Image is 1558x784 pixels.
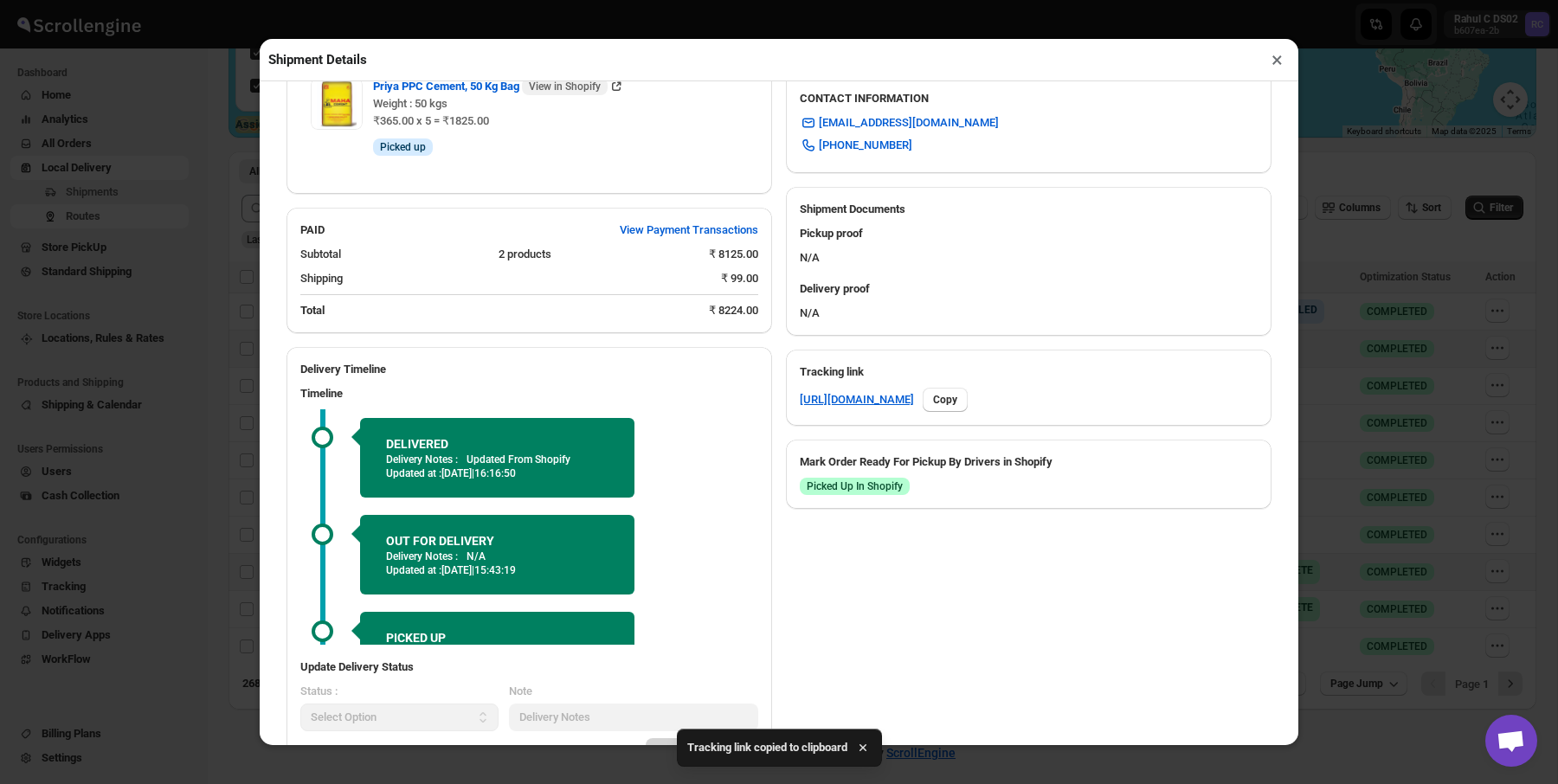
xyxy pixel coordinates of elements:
div: ₹ 99.00 [721,270,758,287]
span: [DATE] | 16:16:50 [441,467,516,479]
h3: Update Delivery Status [300,659,758,676]
h2: OUT FOR DELIVERY [386,532,608,549]
span: Tracking link copied to clipboard [687,739,847,756]
div: Open chat [1485,715,1537,767]
a: [URL][DOMAIN_NAME] [800,391,914,408]
h2: Shipment Details [268,51,367,68]
p: Updated at : [386,466,608,480]
p: Updated at : [386,563,608,577]
h2: PICKED UP [386,629,608,646]
button: × [1265,48,1290,72]
span: Status : [300,684,338,697]
span: Priya PPC Cement, 50 Kg Bag [373,78,608,95]
button: Copy [923,388,968,412]
div: ₹ 8125.00 [709,246,758,263]
span: Weight : 50 kgs [373,97,447,110]
h3: Tracking link [800,363,1258,381]
h3: Delivery proof [800,280,1258,298]
span: Copy [933,393,957,407]
p: Updated From Shopify [467,453,570,466]
span: ₹365.00 x 5 = ₹1825.00 [373,114,489,127]
div: N/A [786,273,1272,336]
span: Picked up [380,140,426,154]
h2: Shipment Documents [800,201,1258,218]
p: Delivery Notes : [386,453,458,466]
span: [DATE] | 15:43:19 [441,564,516,576]
h2: DELIVERED [386,435,608,453]
span: [EMAIL_ADDRESS][DOMAIN_NAME] [819,114,999,132]
h3: Timeline [300,385,758,402]
h3: CONTACT INFORMATION [800,90,1258,107]
div: ₹ 8224.00 [709,302,758,319]
b: Total [300,304,325,317]
span: Note [509,684,532,697]
div: Subtotal [300,246,485,263]
span: View in Shopify [529,80,601,93]
h2: PAID [300,222,325,239]
div: 2 products [499,246,695,263]
p: N/A [467,549,486,563]
h3: Mark Order Ready For Pickup By Drivers in Shopify [800,453,1258,471]
span: [PHONE_NUMBER] [819,137,912,154]
a: [EMAIL_ADDRESS][DOMAIN_NAME] [789,109,1009,137]
a: [PHONE_NUMBER] [789,132,923,159]
div: Shipping [300,270,707,287]
a: Priya PPC Cement, 50 Kg Bag View in Shopify [373,80,625,93]
p: Delivery Notes : [386,549,458,563]
h2: Delivery Timeline [300,361,758,378]
div: N/A [786,218,1272,273]
span: Picked Up In Shopify [807,479,903,493]
input: Delivery Notes [509,704,759,731]
h3: Pickup proof [800,225,1258,242]
span: View Payment Transactions [620,222,758,239]
button: View Payment Transactions [609,216,769,244]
